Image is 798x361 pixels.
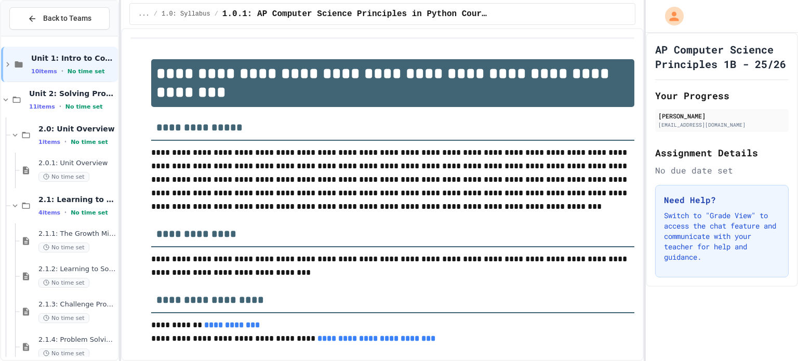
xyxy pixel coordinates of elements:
[38,278,89,288] span: No time set
[29,103,55,110] span: 11 items
[64,208,66,217] span: •
[664,194,780,206] h3: Need Help?
[664,210,780,262] p: Switch to "Grade View" to access the chat feature and communicate with your teacher for help and ...
[61,67,63,75] span: •
[754,319,788,351] iframe: chat widget
[38,265,116,274] span: 2.1.2: Learning to Solve Hard Problems
[655,42,789,71] h1: AP Computer Science Principles 1B - 25/26
[38,172,89,182] span: No time set
[154,10,157,18] span: /
[38,195,116,204] span: 2.1: Learning to Solve Hard Problems
[65,103,103,110] span: No time set
[43,13,91,24] span: Back to Teams
[38,336,116,344] span: 2.1.4: Problem Solving Practice
[655,145,789,160] h2: Assignment Details
[9,7,110,30] button: Back to Teams
[712,274,788,318] iframe: chat widget
[29,89,116,98] span: Unit 2: Solving Problems in Computer Science
[655,164,789,177] div: No due date set
[658,111,786,121] div: [PERSON_NAME]
[71,139,108,145] span: No time set
[138,10,150,18] span: ...
[654,4,686,28] div: My Account
[38,243,89,252] span: No time set
[38,349,89,358] span: No time set
[71,209,108,216] span: No time set
[162,10,210,18] span: 1.0: Syllabus
[38,313,89,323] span: No time set
[31,68,57,75] span: 10 items
[38,300,116,309] span: 2.1.3: Challenge Problem - The Bridge
[68,68,105,75] span: No time set
[64,138,66,146] span: •
[59,102,61,111] span: •
[38,124,116,133] span: 2.0: Unit Overview
[658,121,786,129] div: [EMAIL_ADDRESS][DOMAIN_NAME]
[655,88,789,103] h2: Your Progress
[222,8,488,20] span: 1.0.1: AP Computer Science Principles in Python Course Syllabus
[38,230,116,238] span: 2.1.1: The Growth Mindset
[38,159,116,168] span: 2.0.1: Unit Overview
[38,139,60,145] span: 1 items
[215,10,218,18] span: /
[38,209,60,216] span: 4 items
[31,54,116,63] span: Unit 1: Intro to Computer Science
